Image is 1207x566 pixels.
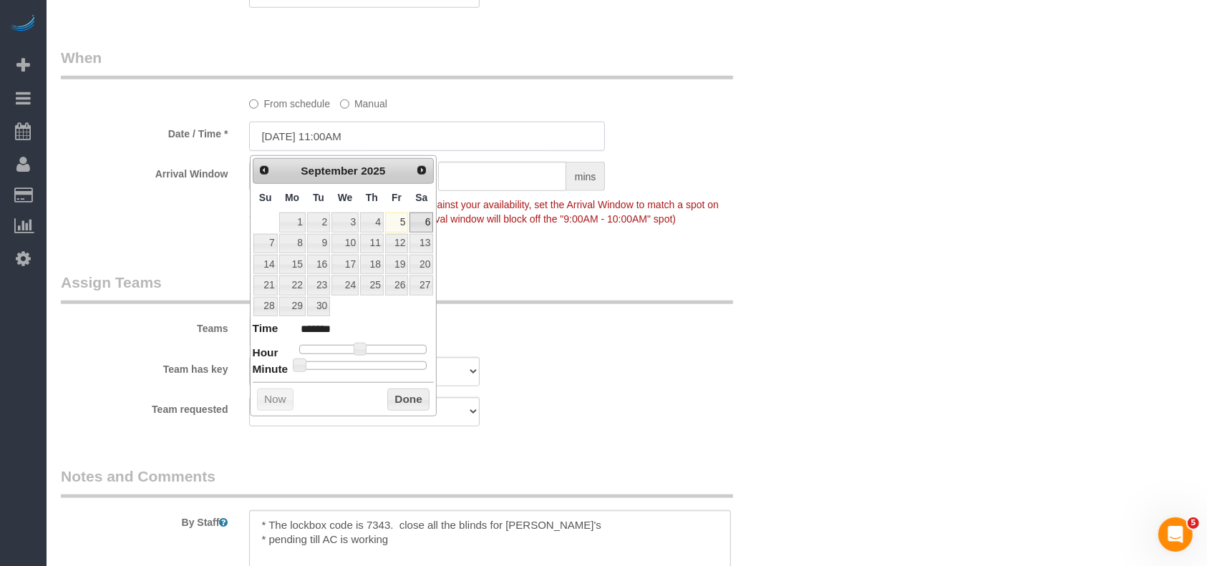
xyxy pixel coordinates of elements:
a: 11 [360,234,384,253]
a: 2 [307,213,330,232]
a: 22 [279,275,306,295]
span: Saturday [415,192,427,203]
a: 4 [360,213,384,232]
span: Monday [285,192,299,203]
span: 2025 [361,165,385,177]
span: Prev [258,165,270,176]
a: 27 [409,275,433,295]
span: Tuesday [313,192,324,203]
a: 7 [253,234,278,253]
label: Team has key [50,357,238,376]
a: 17 [331,255,359,274]
label: By Staff [50,510,238,530]
input: From schedule [249,99,258,109]
span: Next [416,165,427,176]
a: 6 [409,213,433,232]
a: 25 [360,275,384,295]
button: Now [257,389,294,411]
a: 28 [253,297,278,316]
label: Date / Time * [50,122,238,141]
span: 5 [1188,517,1199,529]
button: Done [387,389,430,411]
legend: Notes and Comments [61,466,733,498]
label: From schedule [249,92,330,111]
span: To make this booking count against your availability, set the Arrival Window to match a spot on y... [249,199,718,225]
a: 14 [253,255,278,274]
a: 10 [331,234,359,253]
a: 13 [409,234,433,253]
label: Team requested [50,397,238,416]
input: Manual [340,99,349,109]
label: Manual [340,92,387,111]
a: 5 [385,213,408,232]
a: 16 [307,255,330,274]
a: Next [412,160,432,180]
a: 29 [279,297,306,316]
span: September [301,165,358,177]
legend: Assign Teams [61,272,733,304]
a: 19 [385,255,408,274]
a: 20 [409,255,433,274]
a: 30 [307,297,330,316]
img: Automaid Logo [9,14,37,34]
span: Sunday [259,192,272,203]
legend: When [61,47,733,79]
a: 1 [279,213,306,232]
a: Prev [255,160,275,180]
span: mins [566,162,606,191]
label: Teams [50,316,238,336]
a: 3 [331,213,359,232]
span: Wednesday [338,192,353,203]
a: 18 [360,255,384,274]
iframe: Intercom live chat [1158,517,1193,552]
span: Friday [392,192,402,203]
dt: Minute [253,361,289,379]
a: 15 [279,255,306,274]
input: MM/DD/YYYY HH:MM [249,122,605,151]
a: 21 [253,275,278,295]
dt: Time [253,321,278,338]
a: 9 [307,234,330,253]
a: 26 [385,275,408,295]
a: 23 [307,275,330,295]
a: 24 [331,275,359,295]
a: 8 [279,234,306,253]
dt: Hour [253,345,278,363]
span: Thursday [366,192,378,203]
label: Arrival Window [50,162,238,181]
a: 12 [385,234,408,253]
